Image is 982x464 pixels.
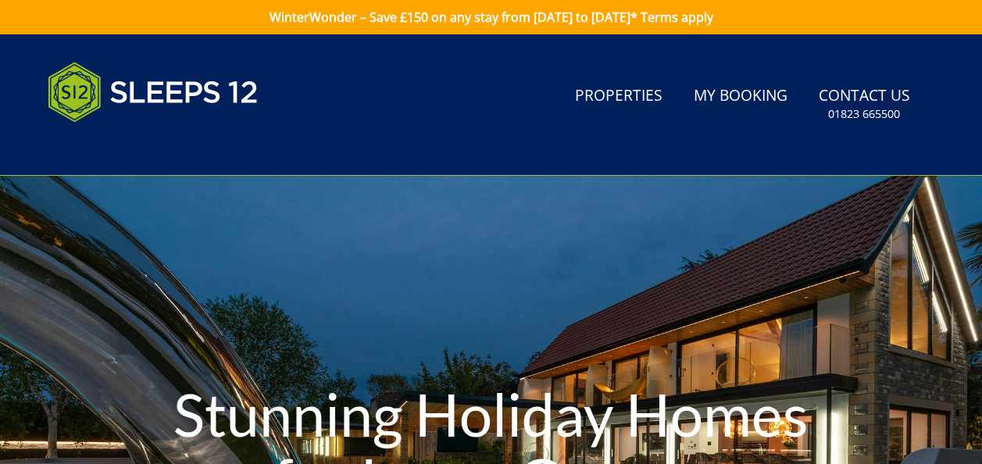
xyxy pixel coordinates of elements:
[48,53,259,131] img: Sleeps 12
[812,79,916,130] a: Contact Us01823 665500
[687,79,794,114] a: My Booking
[828,106,900,122] small: 01823 665500
[40,141,204,154] iframe: Customer reviews powered by Trustpilot
[569,79,669,114] a: Properties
